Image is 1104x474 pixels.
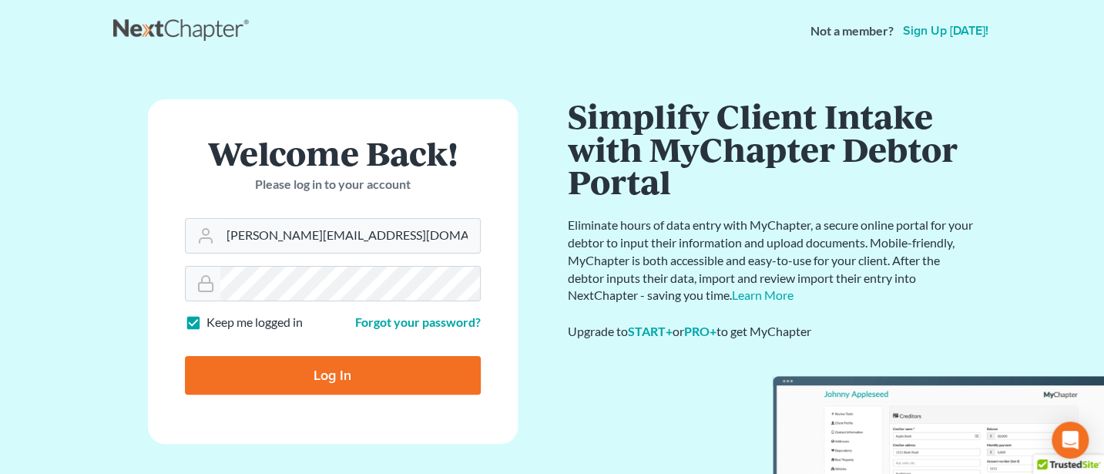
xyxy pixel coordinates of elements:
[568,323,976,341] div: Upgrade to or to get MyChapter
[684,324,716,338] a: PRO+
[568,217,976,304] p: Eliminate hours of data entry with MyChapter, a secure online portal for your debtor to input the...
[810,22,894,40] strong: Not a member?
[732,287,794,302] a: Learn More
[185,136,481,170] h1: Welcome Back!
[1052,422,1089,459] div: Open Intercom Messenger
[900,25,992,37] a: Sign up [DATE]!
[355,314,481,329] a: Forgot your password?
[628,324,673,338] a: START+
[206,314,303,331] label: Keep me logged in
[185,176,481,193] p: Please log in to your account
[568,99,976,198] h1: Simplify Client Intake with MyChapter Debtor Portal
[185,356,481,395] input: Log In
[220,219,480,253] input: Email Address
